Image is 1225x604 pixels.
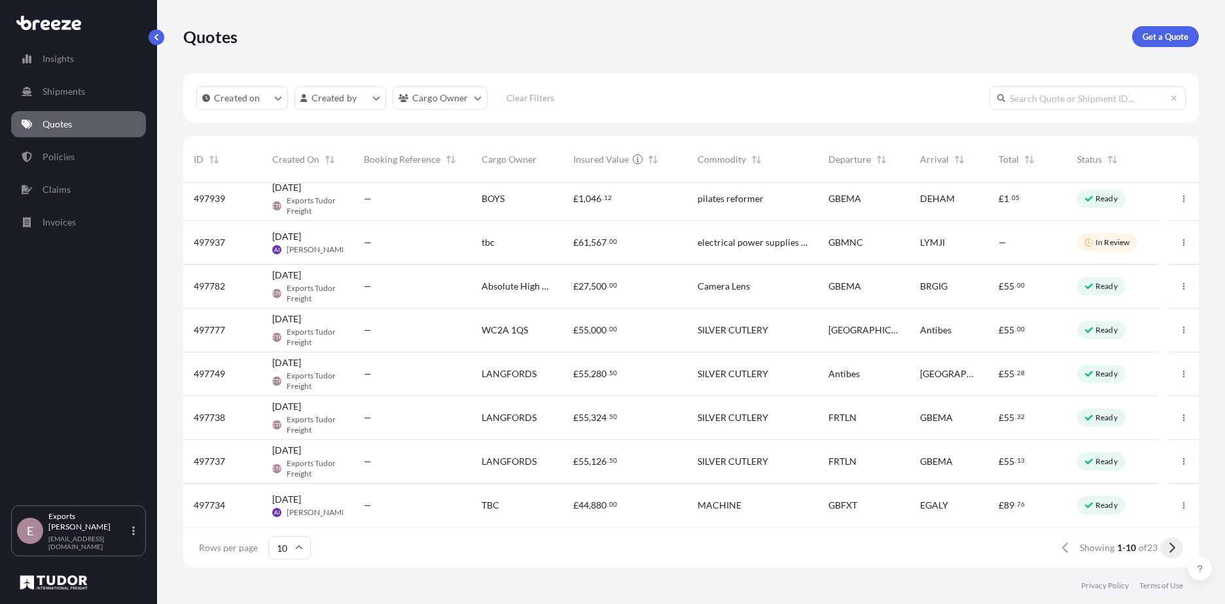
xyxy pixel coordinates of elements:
span: [DATE] [272,493,301,506]
button: Sort [645,152,661,167]
span: Exports Tudor Freight [287,458,343,479]
span: 00 [609,327,617,331]
span: [DATE] [272,400,301,413]
p: Cargo Owner [412,92,469,105]
span: . [1015,283,1016,288]
span: SILVER CUTLERY [698,324,768,337]
button: createdOn Filter options [196,86,288,110]
span: electrical power supplies and transmitters [698,236,808,249]
span: Exports Tudor Freight [287,327,343,348]
span: . [607,502,609,507]
span: — [364,192,372,205]
span: 27 [578,282,589,291]
button: Clear Filters [494,88,567,109]
span: Antibes [920,324,951,337]
span: of 23 [1139,541,1158,554]
span: [GEOGRAPHIC_DATA] [920,367,978,380]
p: Get a Quote [1143,30,1188,43]
span: 50 [609,371,617,375]
span: — [364,411,372,424]
button: Sort [951,152,967,167]
span: 44 [578,501,589,510]
span: . [607,239,609,244]
span: BOYS [482,192,505,205]
span: 497738 [194,411,225,424]
span: GBEMA [920,411,953,424]
span: GBEMA [828,192,861,205]
span: Booking Reference [364,153,440,166]
button: Sort [206,152,222,167]
span: BRGIG [920,280,948,293]
span: 00 [609,283,617,288]
span: . [607,371,609,375]
span: 126 [591,457,607,466]
span: FRTLN [828,411,857,424]
span: [DATE] [272,269,301,282]
p: Privacy Policy [1081,580,1129,591]
span: . [607,283,609,288]
span: £ [573,194,578,203]
span: 55 [578,326,589,335]
span: Created On [272,153,319,166]
span: 13 [1017,458,1025,463]
p: [EMAIL_ADDRESS][DOMAIN_NAME] [48,535,130,550]
span: [DATE] [272,181,301,194]
span: LANGFORDS [482,367,537,380]
span: Commodity [698,153,746,166]
span: — [364,280,372,293]
span: 32 [1017,414,1025,419]
span: Arrival [920,153,949,166]
span: Camera Lens [698,280,750,293]
span: Absolute High Speed Limited [482,280,552,293]
span: 55 [1004,457,1014,466]
span: 50 [609,458,617,463]
p: Ready [1095,412,1118,423]
span: 497937 [194,236,225,249]
span: LANGFORDS [482,455,537,468]
p: Policies [43,150,75,163]
span: 55 [578,413,589,422]
span: , [589,501,591,510]
span: Departure [828,153,871,166]
input: Search Quote or Shipment ID... [989,86,1186,110]
span: , [584,194,586,203]
span: TBC [482,499,499,512]
a: Terms of Use [1139,580,1183,591]
button: Sort [1021,152,1037,167]
button: Sort [322,152,338,167]
span: ETF [272,418,282,431]
span: 55 [1004,282,1014,291]
span: 1 [578,194,584,203]
span: ETF [272,462,282,475]
span: [DATE] [272,312,301,326]
button: Sort [443,152,459,167]
span: Total [999,153,1019,166]
span: . [1015,371,1016,375]
span: WC2A 1QS [482,324,528,337]
span: ETF [272,375,282,388]
span: 046 [586,194,601,203]
span: DEHAM [920,192,955,205]
span: 12 [604,195,612,200]
p: Created by [311,92,357,105]
span: Rows per page [199,541,258,554]
span: LANGFORDS [482,411,537,424]
span: 00 [609,239,617,244]
span: Exports Tudor Freight [287,414,343,435]
span: pilates reformer [698,192,764,205]
span: E [27,524,33,537]
span: EGALY [920,499,948,512]
span: SILVER CUTLERY [698,411,768,424]
span: GBFXT [828,499,857,512]
span: £ [999,413,1004,422]
span: . [602,195,603,200]
span: GBMNC [828,236,863,249]
span: £ [999,457,1004,466]
p: Clear Filters [506,92,554,105]
span: — [999,236,1006,249]
p: Quotes [43,118,72,131]
span: Status [1077,153,1102,166]
span: . [607,327,609,331]
span: Cargo Owner [482,153,537,166]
